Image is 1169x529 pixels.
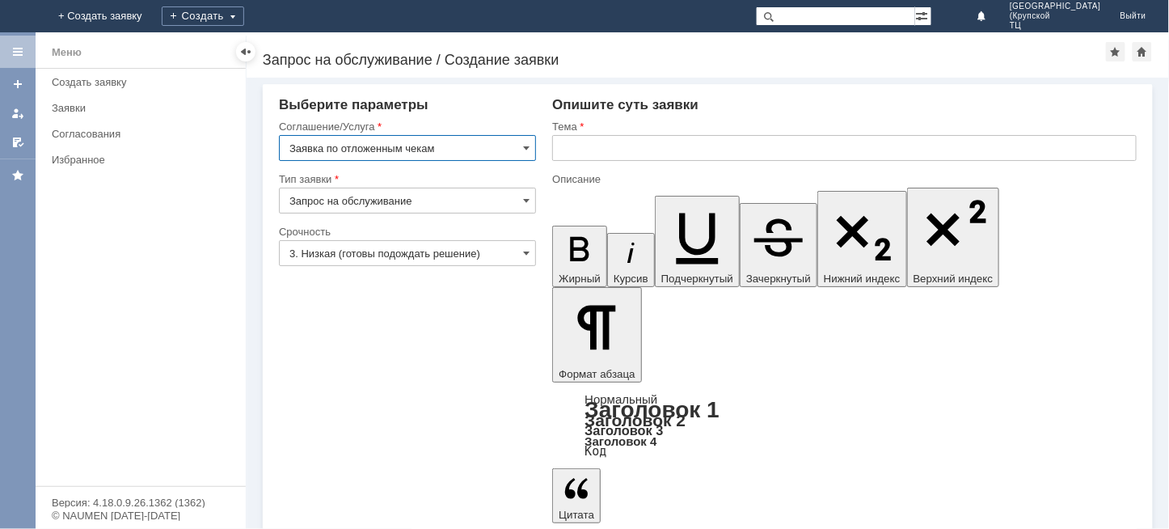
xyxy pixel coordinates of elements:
[552,97,698,112] span: Опишите суть заявки
[1010,2,1101,11] span: [GEOGRAPHIC_DATA]
[552,174,1133,184] div: Описание
[45,70,243,95] a: Создать заявку
[584,444,606,459] a: Код
[559,368,635,380] span: Формат абзаца
[584,411,686,430] a: Заголовок 2
[1010,21,1101,31] span: ТЦ
[552,121,1133,132] div: Тема
[824,273,901,285] span: Нижний индекс
[45,121,243,146] a: Согласования
[279,121,533,132] div: Соглашение/Услуга
[263,52,1106,68] div: Запрос на обслуживание / Создание заявки
[655,196,740,287] button: Подчеркнутый
[279,174,533,184] div: Тип заявки
[740,203,817,287] button: Зачеркнутый
[52,510,230,521] div: © NAUMEN [DATE]-[DATE]
[552,287,641,383] button: Формат абзаца
[559,273,601,285] span: Жирный
[52,76,236,88] div: Создать заявку
[914,273,994,285] span: Верхний индекс
[279,97,428,112] span: Выберите параметры
[5,100,31,126] a: Мои заявки
[584,423,663,438] a: Заголовок 3
[746,273,811,285] span: Зачеркнутый
[52,497,230,508] div: Версия: 4.18.0.9.26.1362 (1362)
[52,128,236,140] div: Согласования
[584,392,657,406] a: Нормальный
[5,71,31,97] a: Создать заявку
[915,7,931,23] span: Расширенный поиск
[52,102,236,114] div: Заявки
[45,95,243,121] a: Заявки
[52,154,218,166] div: Избранное
[52,43,82,62] div: Меню
[175,6,257,26] div: Создать
[607,233,655,287] button: Курсив
[552,226,607,287] button: Жирный
[584,397,720,422] a: Заголовок 1
[907,188,1000,287] button: Верхний индекс
[19,10,32,23] img: logo
[236,42,255,61] div: Скрыть меню
[279,226,533,237] div: Срочность
[1106,42,1125,61] div: Добавить в избранное
[552,468,601,523] button: Цитата
[661,273,733,285] span: Подчеркнутый
[552,394,1137,457] div: Формат абзаца
[614,273,648,285] span: Курсив
[559,509,594,521] span: Цитата
[584,434,656,448] a: Заголовок 4
[5,129,31,155] a: Мои согласования
[1133,42,1152,61] div: Сделать домашней страницей
[817,191,907,287] button: Нижний индекс
[19,10,32,23] a: Перейти на домашнюю страницу
[1010,11,1101,21] span: (Крупской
